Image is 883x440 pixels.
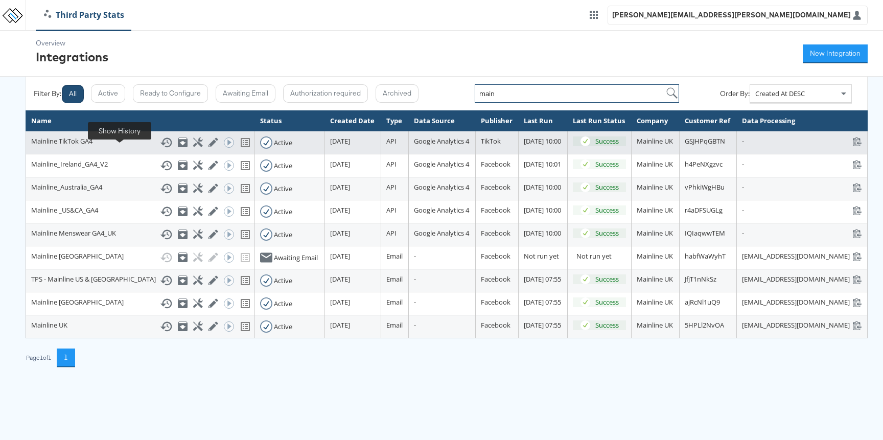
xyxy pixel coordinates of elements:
span: [DATE] [330,297,350,307]
div: Success [595,182,619,192]
th: Company [632,111,680,131]
span: habfWaWyhT [685,251,726,261]
span: Facebook [481,159,510,169]
span: [DATE] [330,159,350,169]
button: Active [91,84,125,103]
div: Awaiting Email [274,253,318,263]
span: - [414,320,416,330]
span: API [386,159,397,169]
div: Mainline_Australia_GA4 [31,182,249,195]
div: Mainline_Ireland_GA4_V2 [31,159,249,172]
th: Type [381,111,408,131]
span: Mainline UK [637,136,673,146]
span: Email [386,297,403,307]
span: [DATE] 07:55 [524,320,561,330]
svg: View missing tracking codes [239,228,251,241]
span: Facebook [481,274,510,284]
span: Mainline UK [637,251,673,261]
span: Facebook [481,205,510,215]
th: Last Run [519,111,568,131]
button: Authorization required [283,84,368,103]
div: Success [595,297,619,307]
span: [DATE] [330,274,350,284]
div: - [742,182,862,192]
th: Customer Ref [680,111,737,131]
span: Facebook [481,320,510,330]
span: Facebook [481,228,510,238]
button: All [62,85,84,103]
span: Google Analytics 4 [414,182,469,192]
th: Data Source [408,111,475,131]
span: Mainline UK [637,182,673,192]
div: Active [274,207,292,217]
span: GSJHPqGBTN [685,136,725,146]
span: [DATE] 10:00 [524,182,561,192]
span: Mainline UK [637,274,673,284]
span: [DATE] [330,136,350,146]
span: Mainline UK [637,159,673,169]
div: - [742,136,862,146]
span: Mainline UK [637,205,673,215]
span: Google Analytics 4 [414,136,469,146]
div: Mainline [GEOGRAPHIC_DATA] [31,251,249,264]
span: Google Analytics 4 [414,205,469,215]
div: Success [595,274,619,284]
div: Overview [36,38,108,48]
button: Archived [376,84,419,103]
div: Active [274,322,292,332]
th: Status [255,111,324,131]
div: Mainline Menswear GA4_UK [31,228,249,241]
span: Created At DESC [755,89,805,98]
span: Email [386,274,403,284]
svg: View missing tracking codes [239,159,251,172]
span: r4aDFSUGLg [685,205,723,215]
span: Not run yet [524,251,559,261]
th: Last Run Status [568,111,632,131]
span: API [386,136,397,146]
span: IQIaqwwTEM [685,228,725,238]
span: Email [386,320,403,330]
span: API [386,205,397,215]
span: API [386,228,397,238]
button: New Integration [803,44,868,63]
span: [DATE] [330,251,350,261]
span: [DATE] 10:00 [524,136,561,146]
input: e.g name,id or company [475,84,679,103]
span: [DATE] 10:01 [524,159,561,169]
div: [EMAIL_ADDRESS][DOMAIN_NAME] [742,320,862,330]
span: [DATE] 10:00 [524,228,561,238]
div: Active [274,299,292,309]
svg: View missing tracking codes [239,274,251,287]
span: Google Analytics 4 [414,159,469,169]
div: Success [595,205,619,215]
span: [DATE] 07:55 [524,274,561,284]
svg: View missing tracking codes [239,297,251,310]
span: Mainline UK [637,320,673,330]
div: Success [595,159,619,169]
div: Active [274,161,292,171]
th: Publisher [475,111,519,131]
span: [DATE] [330,205,350,215]
div: [EMAIL_ADDRESS][DOMAIN_NAME] [742,297,862,307]
div: [PERSON_NAME][EMAIL_ADDRESS][PERSON_NAME][DOMAIN_NAME] [612,10,851,20]
div: Success [595,320,619,330]
div: Not run yet [576,251,626,261]
span: Mainline UK [637,228,673,238]
svg: View missing tracking codes [239,136,251,149]
div: Active [274,230,292,240]
div: Mainline _US&CA_GA4 [31,205,249,218]
span: [DATE] [330,228,350,238]
span: Facebook [481,297,510,307]
svg: View missing tracking codes [239,182,251,195]
span: - [414,274,416,284]
a: Third Party Stats [36,9,132,21]
div: Integrations [36,48,108,65]
div: Page 1 of 1 [26,354,52,361]
div: - [742,159,862,169]
span: Google Analytics 4 [414,228,469,238]
span: Facebook [481,251,510,261]
span: [DATE] 07:55 [524,297,561,307]
div: - [742,228,862,238]
span: [DATE] [330,320,350,330]
span: Email [386,251,403,261]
